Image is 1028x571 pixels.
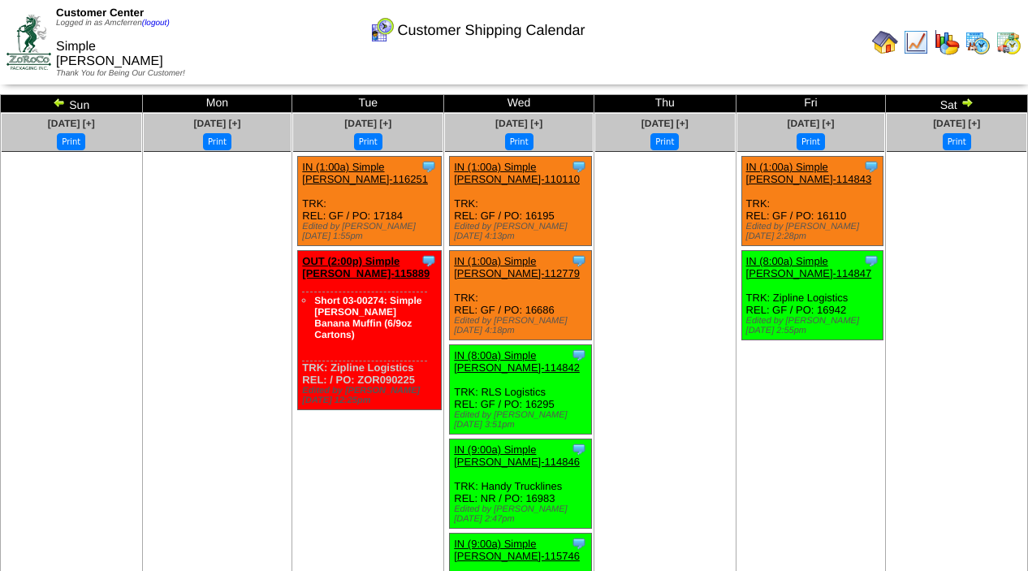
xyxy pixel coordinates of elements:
a: Short 03-00274: Simple [PERSON_NAME] Banana Muffin (6/9oz Cartons) [314,295,421,340]
button: Print [797,133,825,150]
a: [DATE] [+] [933,118,980,129]
img: Tooltip [571,253,587,269]
button: Print [203,133,231,150]
span: Thank You for Being Our Customer! [56,69,185,78]
img: calendarcustomer.gif [369,17,395,43]
span: Customer Center [56,6,144,19]
td: Sun [1,95,143,113]
a: IN (1:00a) Simple [PERSON_NAME]-110110 [454,161,580,185]
img: Tooltip [863,253,879,269]
span: Customer Shipping Calendar [397,22,585,39]
td: Mon [142,95,292,113]
img: ZoRoCo_Logo(Green%26Foil)%20jpg.webp [6,15,51,69]
a: IN (8:00a) Simple [PERSON_NAME]-114842 [454,349,580,374]
a: [DATE] [+] [344,118,391,129]
div: TRK: REL: GF / PO: 17184 [298,157,442,246]
span: Logged in as Amcferren [56,19,170,28]
td: Sat [886,95,1028,113]
a: [DATE] [+] [193,118,240,129]
a: IN (1:00a) Simple [PERSON_NAME]-114843 [746,161,872,185]
div: TRK: RLS Logistics REL: GF / PO: 16295 [450,345,591,435]
div: Edited by [PERSON_NAME] [DATE] 12:25pm [302,386,441,405]
button: Print [354,133,382,150]
div: Edited by [PERSON_NAME] [DATE] 2:47pm [454,504,590,524]
div: Edited by [PERSON_NAME] [DATE] 2:55pm [746,316,883,335]
a: OUT (2:00p) Simple [PERSON_NAME]-115889 [302,255,430,279]
div: Edited by [PERSON_NAME] [DATE] 4:18pm [454,316,590,335]
div: TRK: Zipline Logistics REL: GF / PO: 16942 [741,251,883,340]
a: [DATE] [+] [787,118,834,129]
img: arrowright.gif [961,96,974,109]
a: [DATE] [+] [48,118,95,129]
button: Print [505,133,533,150]
div: Edited by [PERSON_NAME] [DATE] 1:55pm [302,222,441,241]
a: IN (8:00a) Simple [PERSON_NAME]-114847 [746,255,872,279]
td: Wed [444,95,594,113]
div: TRK: REL: GF / PO: 16195 [450,157,591,246]
img: Tooltip [571,347,587,363]
img: calendarprod.gif [965,29,991,55]
a: [DATE] [+] [641,118,689,129]
a: IN (9:00a) Simple [PERSON_NAME]-115746 [454,538,580,562]
div: TRK: Zipline Logistics REL: / PO: ZOR090225 [298,251,442,410]
img: Tooltip [421,158,437,175]
img: calendarinout.gif [996,29,1022,55]
td: Fri [736,95,886,113]
img: line_graph.gif [903,29,929,55]
a: (logout) [142,19,170,28]
img: graph.gif [934,29,960,55]
img: home.gif [872,29,898,55]
td: Thu [594,95,736,113]
img: Tooltip [571,441,587,457]
img: Tooltip [863,158,879,175]
img: Tooltip [421,253,437,269]
td: Tue [292,95,444,113]
button: Print [943,133,971,150]
a: IN (1:00a) Simple [PERSON_NAME]-116251 [302,161,428,185]
span: Simple [PERSON_NAME] [56,40,163,68]
img: Tooltip [571,535,587,552]
button: Print [57,133,85,150]
a: IN (9:00a) Simple [PERSON_NAME]-114846 [454,443,580,468]
div: Edited by [PERSON_NAME] [DATE] 4:13pm [454,222,590,241]
button: Print [650,133,679,150]
div: TRK: REL: GF / PO: 16110 [741,157,883,246]
img: Tooltip [571,158,587,175]
a: [DATE] [+] [495,118,542,129]
div: Edited by [PERSON_NAME] [DATE] 2:28pm [746,222,883,241]
div: TRK: REL: GF / PO: 16686 [450,251,591,340]
a: IN (1:00a) Simple [PERSON_NAME]-112779 [454,255,580,279]
img: arrowleft.gif [53,96,66,109]
div: TRK: Handy Trucklines REL: NR / PO: 16983 [450,439,591,529]
div: Edited by [PERSON_NAME] [DATE] 3:51pm [454,410,590,430]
